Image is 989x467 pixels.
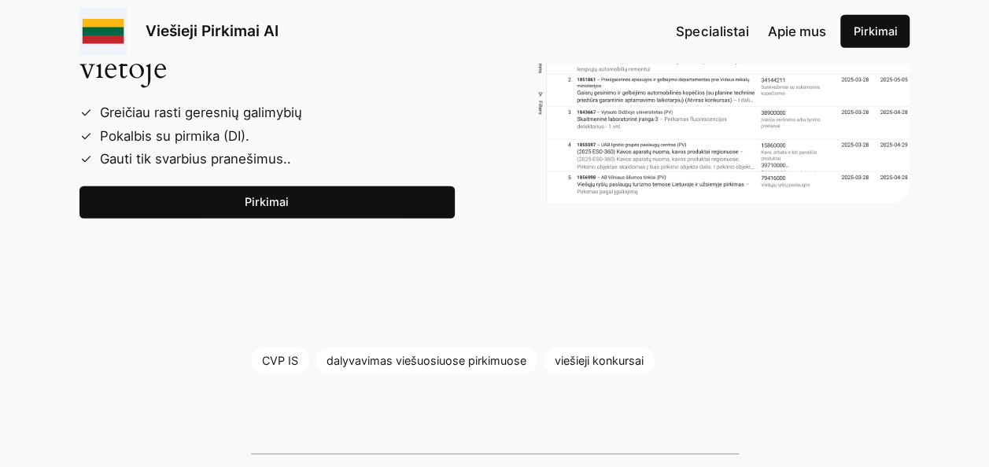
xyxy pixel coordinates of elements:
a: Viešieji Pirkimai AI [146,22,279,40]
a: viešieji konkursai [544,347,655,374]
li: Greičiau rasti geresnių galimybių [92,101,456,124]
a: Pirkimai [840,15,910,48]
a: dalyvavimas viešuosiuose pirkimuose [316,347,537,374]
span: Specialistai [676,24,748,39]
a: Apie mus [767,21,825,42]
li: Pokalbis su pirmika (DI). [92,125,456,148]
nav: Navigation [676,21,825,42]
a: CVP IS [251,347,309,374]
li: Gauti tik svarbius pranešimus.. [92,148,456,171]
h2: Visi viešieji pirkimai vienoje vietoje [79,12,456,86]
a: Specialistai [676,21,748,42]
img: Viešieji pirkimai logo [79,8,127,55]
span: Apie mus [767,24,825,39]
a: Pirkimai [79,186,456,219]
